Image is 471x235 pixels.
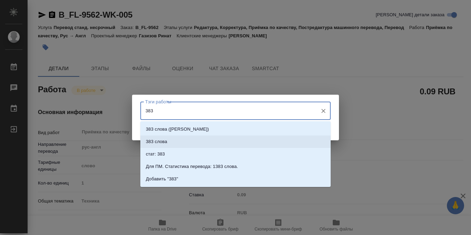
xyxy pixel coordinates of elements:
p: Добавить "383" [146,176,178,182]
p: Для ПМ. Статистика перевода: 1383 слова. [146,163,238,170]
p: 383 слова [146,138,167,145]
button: Очистить [319,106,328,116]
p: стат: 383 [146,151,165,158]
p: 383 слова ([PERSON_NAME]) [146,126,209,133]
